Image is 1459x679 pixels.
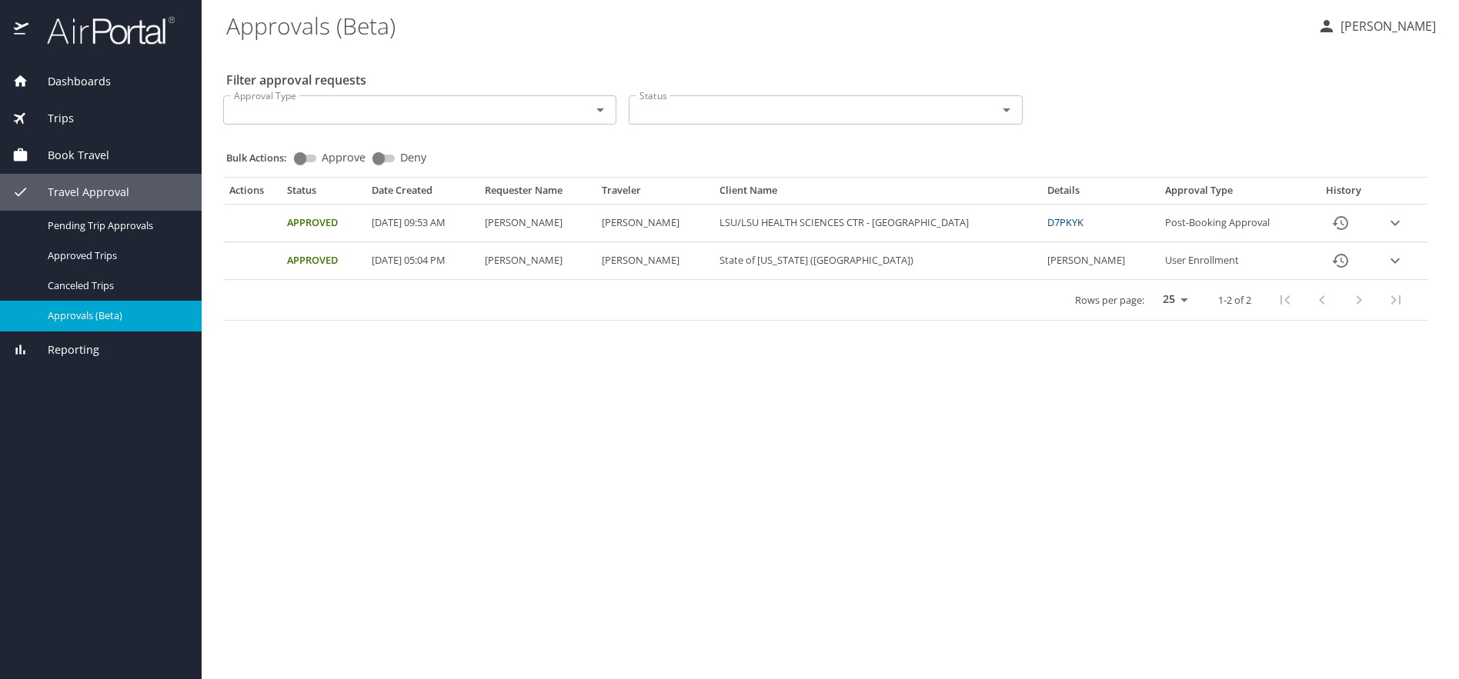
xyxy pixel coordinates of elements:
[1322,242,1359,279] button: History
[400,152,426,163] span: Deny
[1041,184,1159,204] th: Details
[30,15,175,45] img: airportal-logo.png
[48,278,183,293] span: Canceled Trips
[479,205,596,242] td: [PERSON_NAME]
[223,184,1428,321] table: Approval table
[28,341,99,358] span: Reporting
[1047,215,1083,229] a: D7PKYK
[1384,211,1407,235] button: expand row
[322,152,366,163] span: Approve
[1159,242,1310,280] td: User Enrollment
[479,184,596,204] th: Requester Name
[589,99,611,121] button: Open
[713,242,1041,280] td: State of [US_STATE] ([GEOGRAPHIC_DATA])
[28,73,111,90] span: Dashboards
[1336,17,1436,35] p: [PERSON_NAME]
[1159,205,1310,242] td: Post-Booking Approval
[596,242,713,280] td: [PERSON_NAME]
[1311,12,1442,40] button: [PERSON_NAME]
[366,242,479,280] td: [DATE] 05:04 PM
[1041,242,1159,280] td: [PERSON_NAME]
[1075,295,1144,305] p: Rows per page:
[223,184,281,204] th: Actions
[713,184,1041,204] th: Client Name
[366,205,479,242] td: [DATE] 09:53 AM
[226,2,1305,49] h1: Approvals (Beta)
[226,151,299,165] p: Bulk Actions:
[366,184,479,204] th: Date Created
[1159,184,1310,204] th: Approval Type
[713,205,1041,242] td: LSU/LSU HEALTH SCIENCES CTR - [GEOGRAPHIC_DATA]
[1150,288,1194,311] select: rows per page
[1218,295,1251,305] p: 1-2 of 2
[479,242,596,280] td: [PERSON_NAME]
[1322,205,1359,241] button: History
[1384,249,1407,272] button: expand row
[596,205,713,242] td: [PERSON_NAME]
[996,99,1017,121] button: Open
[48,248,183,263] span: Approved Trips
[596,184,713,204] th: Traveler
[14,15,30,45] img: icon-airportal.png
[28,110,74,127] span: Trips
[281,184,366,204] th: Status
[48,308,183,323] span: Approvals (Beta)
[28,184,129,201] span: Travel Approval
[48,218,183,233] span: Pending Trip Approvals
[281,242,366,280] td: Approved
[1310,184,1377,204] th: History
[28,147,109,164] span: Book Travel
[281,205,366,242] td: Approved
[226,68,366,92] h2: Filter approval requests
